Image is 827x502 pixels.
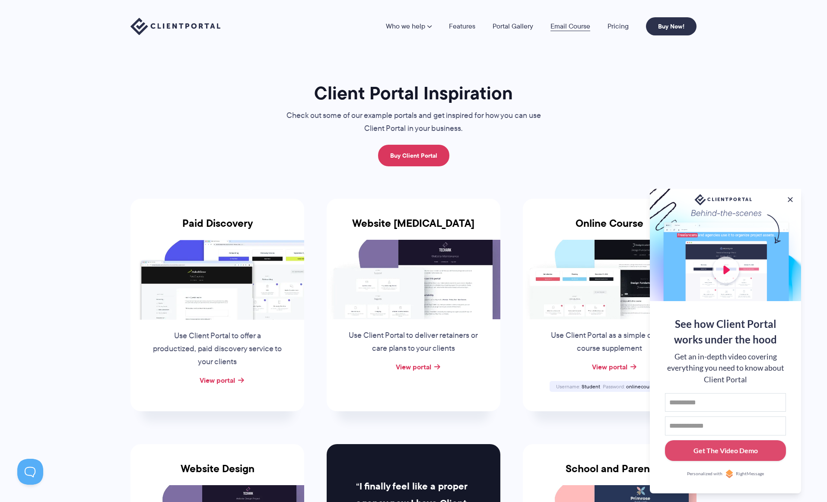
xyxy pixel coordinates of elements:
[556,383,580,390] span: Username
[523,463,697,485] h3: School and Parent
[130,463,304,485] h3: Website Design
[130,217,304,240] h3: Paid Discovery
[665,440,786,461] button: Get The Video Demo
[269,82,558,105] h1: Client Portal Inspiration
[592,362,627,372] a: View portal
[693,445,758,456] div: Get The Video Demo
[608,23,629,30] a: Pricing
[687,470,722,477] span: Personalized with
[725,470,734,478] img: Personalized with RightMessage
[582,383,600,390] span: Student
[736,470,764,477] span: RightMessage
[327,217,500,240] h3: Website [MEDICAL_DATA]
[17,459,43,485] iframe: Toggle Customer Support
[449,23,475,30] a: Features
[665,470,786,478] a: Personalized withRightMessage
[493,23,533,30] a: Portal Gallery
[603,383,625,390] span: Password
[550,23,590,30] a: Email Course
[269,109,558,135] p: Check out some of our example portals and get inspired for how you can use Client Portal in your ...
[523,217,697,240] h3: Online Course
[378,145,449,166] a: Buy Client Portal
[152,330,283,369] p: Use Client Portal to offer a productized, paid discovery service to your clients
[386,23,432,30] a: Who we help
[200,375,235,385] a: View portal
[646,17,697,35] a: Buy Now!
[665,316,786,347] div: See how Client Portal works under the hood
[396,362,431,372] a: View portal
[348,329,479,355] p: Use Client Portal to deliver retainers or care plans to your clients
[665,351,786,385] div: Get an in-depth video covering everything you need to know about Client Portal
[544,329,675,355] p: Use Client Portal as a simple online course supplement
[626,383,663,390] span: onlinecourse123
